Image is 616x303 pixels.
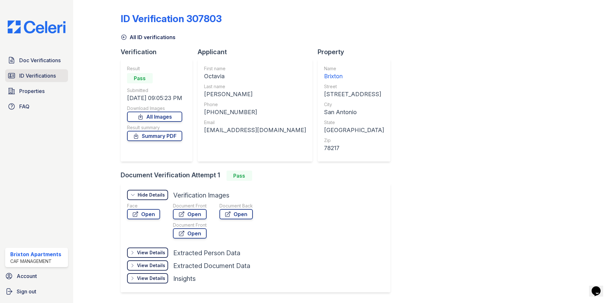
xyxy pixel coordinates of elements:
a: Open [173,209,207,219]
img: CE_Logo_Blue-a8612792a0a2168367f1c8372b55b34899dd931a85d93a1a3d3e32e68fde9ad4.png [3,21,71,33]
div: Pass [227,171,252,181]
div: City [324,101,384,108]
div: Last name [204,83,306,90]
a: Sign out [3,285,71,298]
div: Submitted [127,87,182,94]
span: Sign out [17,288,36,295]
a: Open [173,228,207,239]
div: Brixton [324,72,384,81]
div: Zip [324,137,384,144]
div: Result summary [127,124,182,131]
div: Property [318,47,396,56]
div: Email [204,119,306,126]
div: Insights [173,274,196,283]
div: [PHONE_NUMBER] [204,108,306,117]
span: Properties [19,87,45,95]
a: Name Brixton [324,65,384,81]
div: Pass [127,73,153,83]
div: Extracted Document Data [173,261,250,270]
a: Summary PDF [127,131,182,141]
div: View Details [137,249,165,256]
div: Document Back [219,203,253,209]
div: Verification Images [173,191,229,200]
div: [DATE] 09:05:23 PM [127,94,182,103]
div: Result [127,65,182,72]
div: View Details [137,275,165,282]
span: ID Verifications [19,72,56,80]
div: CAF Management [10,258,61,265]
div: Hide Details [138,192,165,198]
div: Phone [204,101,306,108]
div: Extracted Person Data [173,248,240,257]
a: Open [127,209,160,219]
div: 78217 [324,144,384,153]
div: View Details [137,262,165,269]
span: Account [17,272,37,280]
div: Octavia [204,72,306,81]
a: Account [3,270,71,282]
iframe: chat widget [589,277,610,297]
div: [GEOGRAPHIC_DATA] [324,126,384,135]
div: State [324,119,384,126]
div: San Antonio [324,108,384,117]
div: Applicant [198,47,318,56]
div: Street [324,83,384,90]
a: All ID verifications [121,33,175,41]
a: FAQ [5,100,68,113]
div: Name [324,65,384,72]
a: Doc Verifications [5,54,68,67]
div: Face [127,203,160,209]
span: Doc Verifications [19,56,61,64]
div: First name [204,65,306,72]
span: FAQ [19,103,30,110]
div: Document Verification Attempt 1 [121,171,396,181]
a: All Images [127,112,182,122]
div: [STREET_ADDRESS] [324,90,384,99]
a: ID Verifications [5,69,68,82]
a: Open [219,209,253,219]
div: [EMAIL_ADDRESS][DOMAIN_NAME] [204,126,306,135]
div: Brixton Apartments [10,250,61,258]
div: Document Front [173,203,207,209]
div: Document Front [173,222,207,228]
div: [PERSON_NAME] [204,90,306,99]
div: ID Verification 307803 [121,13,222,24]
div: Verification [121,47,198,56]
div: Download Images [127,105,182,112]
a: Properties [5,85,68,97]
